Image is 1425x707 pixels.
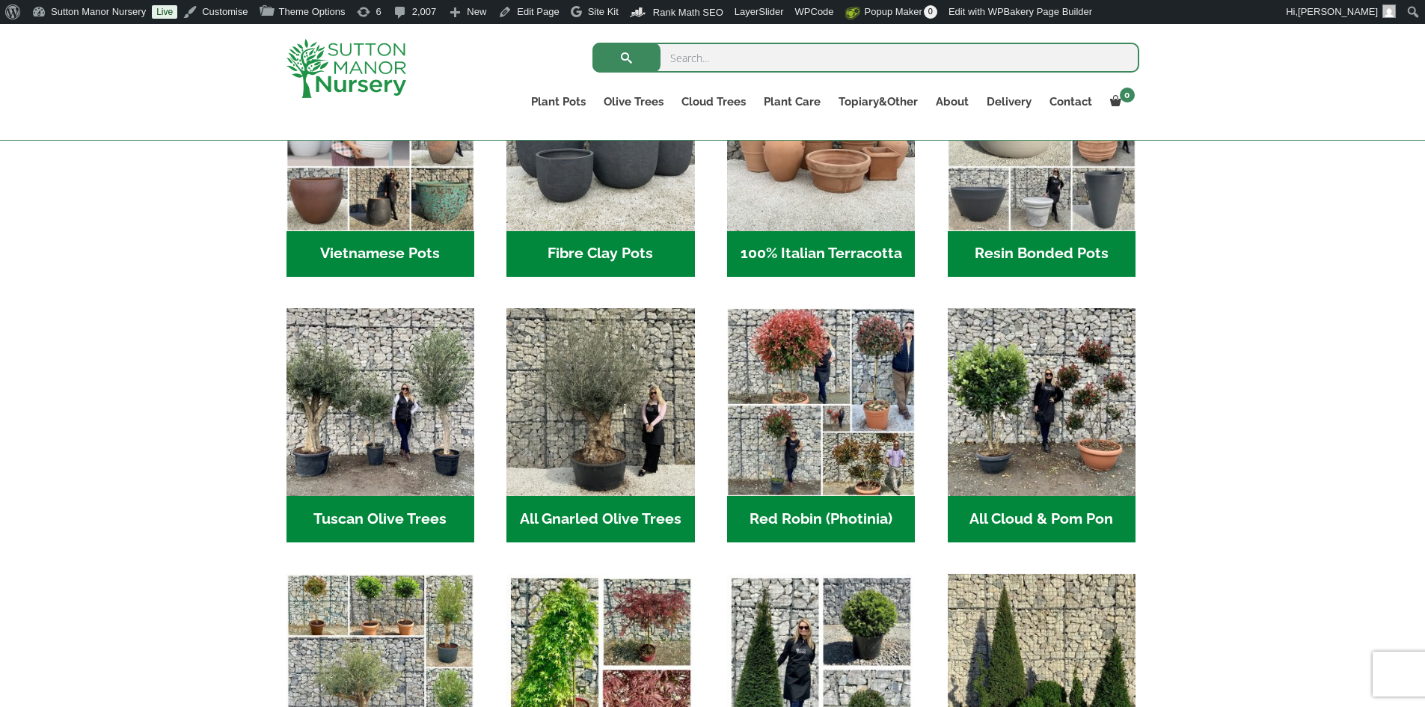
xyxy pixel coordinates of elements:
[727,308,915,496] img: Home - F5A23A45 75B5 4929 8FB2 454246946332
[286,39,406,98] img: logo
[672,91,755,112] a: Cloud Trees
[506,43,694,277] a: Visit product category Fibre Clay Pots
[506,308,694,542] a: Visit product category All Gnarled Olive Trees
[830,91,927,112] a: Topiary&Other
[927,91,978,112] a: About
[506,496,694,542] h2: All Gnarled Olive Trees
[1298,6,1378,17] span: [PERSON_NAME]
[727,496,915,542] h2: Red Robin (Photinia)
[286,308,474,496] img: Home - 7716AD77 15EA 4607 B135 B37375859F10
[152,5,177,19] a: Live
[286,231,474,278] h2: Vietnamese Pots
[506,308,694,496] img: Home - 5833C5B7 31D0 4C3A 8E42 DB494A1738DB
[286,43,474,277] a: Visit product category Vietnamese Pots
[506,231,694,278] h2: Fibre Clay Pots
[1041,91,1101,112] a: Contact
[588,6,619,17] span: Site Kit
[727,43,915,277] a: Visit product category 100% Italian Terracotta
[727,308,915,542] a: Visit product category Red Robin (Photinia)
[727,231,915,278] h2: 100% Italian Terracotta
[286,308,474,542] a: Visit product category Tuscan Olive Trees
[1120,88,1135,102] span: 0
[948,496,1136,542] h2: All Cloud & Pom Pon
[653,7,723,18] span: Rank Math SEO
[595,91,672,112] a: Olive Trees
[592,43,1139,73] input: Search...
[1101,91,1139,112] a: 0
[948,231,1136,278] h2: Resin Bonded Pots
[948,43,1136,277] a: Visit product category Resin Bonded Pots
[948,308,1136,542] a: Visit product category All Cloud & Pom Pon
[522,91,595,112] a: Plant Pots
[755,91,830,112] a: Plant Care
[948,308,1136,496] img: Home - A124EB98 0980 45A7 B835 C04B779F7765
[924,5,937,19] span: 0
[286,496,474,542] h2: Tuscan Olive Trees
[978,91,1041,112] a: Delivery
